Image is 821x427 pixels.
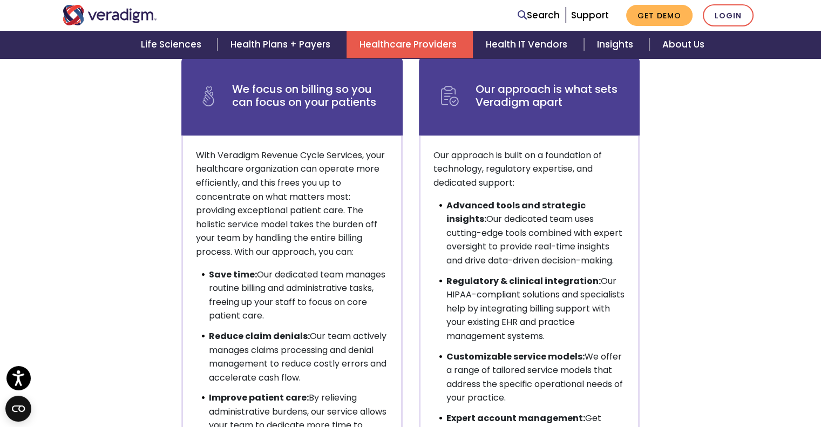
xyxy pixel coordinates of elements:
strong: Reduce claim denials: [209,330,310,342]
a: Support [571,9,609,22]
a: Health IT Vendors [473,31,583,58]
img: Hand and heart icon [194,69,224,123]
button: Open CMP widget [5,396,31,422]
h3: We focus on billing so you can focus on your patients [232,83,389,109]
img: Clipboard icon [432,69,467,123]
a: Insights [584,31,649,58]
a: Login [703,4,754,26]
li: Our dedicated team manages routine billing and administrative tasks, freeing up your staff to foc... [209,268,388,323]
strong: Improve patient care: [209,391,309,404]
strong: Save time: [209,268,257,281]
h3: Our approach is what sets Veradigm apart [476,83,627,109]
a: Healthcare Providers [347,31,473,58]
strong: Customizable service models: [446,350,585,363]
strong: Expert account management: [446,412,585,424]
a: Life Sciences [128,31,218,58]
img: Veradigm logo [63,5,157,25]
li: Our team actively manages claims processing and denial management to reduce costly errors and acc... [209,329,388,384]
a: Search [518,8,560,23]
p: With Veradigm Revenue Cycle Services, your healthcare organization can operate more efficiently, ... [196,148,388,259]
a: Health Plans + Payers [218,31,347,58]
li: We offer a range of tailored service models that address the specific operational needs of your p... [446,350,626,405]
p: Our approach is built on a foundation of technology, regulatory expertise, and dedicated support: [433,148,626,190]
li: Our dedicated team uses cutting-edge tools combined with expert oversight to provide real-time in... [446,199,626,268]
strong: Regulatory & clinical integration: [446,275,601,287]
li: Our HIPAA-compliant solutions and specialists help by integrating billing support with your exist... [446,274,626,343]
strong: Advanced tools and strategic insights: [446,199,586,226]
a: Get Demo [626,5,693,26]
a: About Us [649,31,717,58]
